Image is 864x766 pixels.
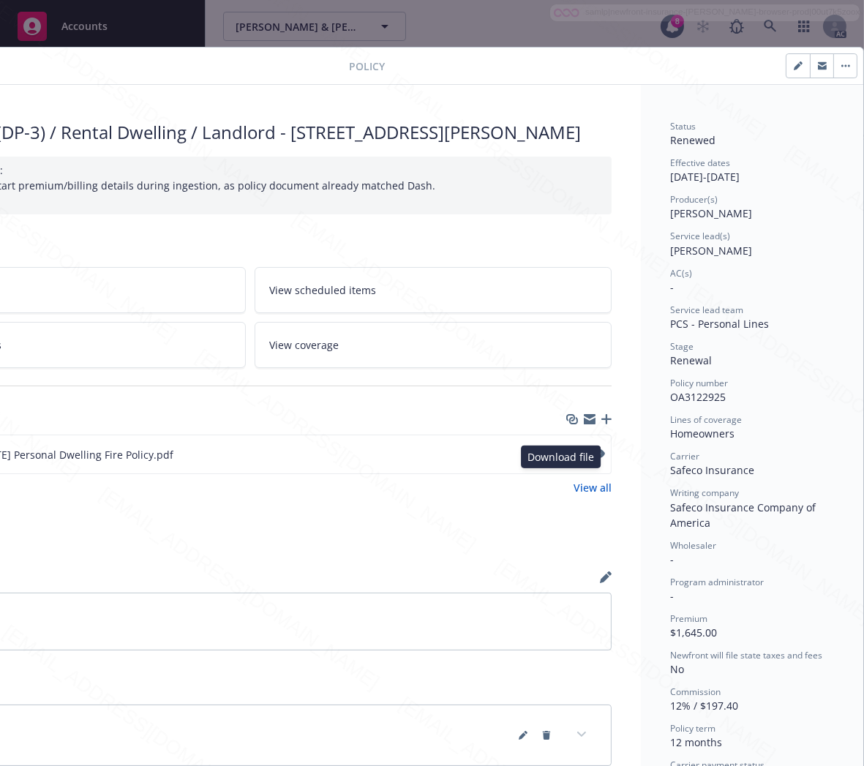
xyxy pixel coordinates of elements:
a: View all [574,480,612,495]
span: OA3122925 [670,390,726,404]
span: Newfront will file state taxes and fees [670,649,822,661]
div: Homeowners [670,426,834,441]
span: [PERSON_NAME] [670,206,752,220]
span: 12% / $197.40 [670,699,738,713]
span: [PERSON_NAME] [670,244,752,258]
span: Effective dates [670,157,730,169]
span: Commission [670,686,721,698]
span: Renewed [670,133,715,147]
span: Program administrator [670,576,764,588]
span: Policy number [670,377,728,389]
span: - [670,589,674,603]
span: AC(s) [670,267,692,279]
span: Lines of coverage [670,413,742,426]
span: Producer(s) [670,193,718,206]
div: [DATE] - [DATE] [670,157,834,184]
span: Policy term [670,722,715,735]
span: Renewal [670,353,712,367]
span: No [670,662,684,676]
span: Wholesaler [670,539,716,552]
a: View coverage [255,322,612,368]
span: - [670,280,674,294]
span: Policy [349,59,385,74]
span: - [670,552,674,566]
span: View scheduled items [270,282,377,298]
span: Writing company [670,487,739,499]
span: $1,645.00 [670,626,717,639]
a: View scheduled items [255,267,612,313]
span: Service lead(s) [670,230,730,242]
span: Safeco Insurance Company of America [670,500,819,530]
button: expand content [570,723,593,746]
span: PCS - Personal Lines [670,317,769,331]
div: Download file [521,446,601,468]
span: Premium [670,612,707,625]
span: View coverage [270,337,339,353]
span: Status [670,120,696,132]
span: Stage [670,340,694,353]
span: Safeco Insurance [670,463,754,477]
span: 12 months [670,735,722,749]
span: Service lead team [670,304,743,316]
span: Carrier [670,450,699,462]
